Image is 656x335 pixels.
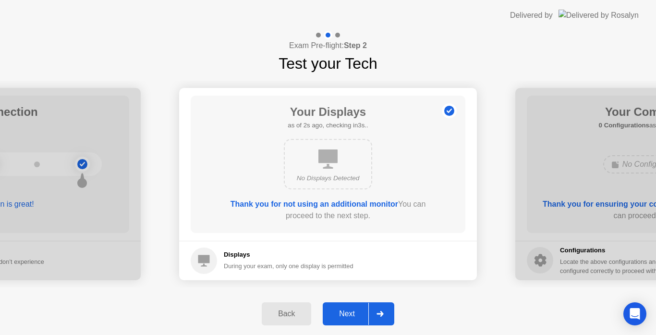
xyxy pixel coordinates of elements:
[344,41,367,50] b: Step 2
[326,310,368,318] div: Next
[288,121,368,130] h5: as of 2s ago, checking in3s..
[288,103,368,121] h1: Your Displays
[289,40,367,51] h4: Exam Pre-flight:
[262,302,311,325] button: Back
[279,52,377,75] h1: Test your Tech
[292,174,364,183] div: No Displays Detected
[218,199,438,222] div: You can proceed to the next step.
[510,10,553,21] div: Delivered by
[224,250,353,260] h5: Displays
[265,310,308,318] div: Back
[559,10,639,21] img: Delivered by Rosalyn
[623,302,646,325] div: Open Intercom Messenger
[231,200,398,208] b: Thank you for not using an additional monitor
[224,261,353,271] div: During your exam, only one display is permitted
[323,302,394,325] button: Next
